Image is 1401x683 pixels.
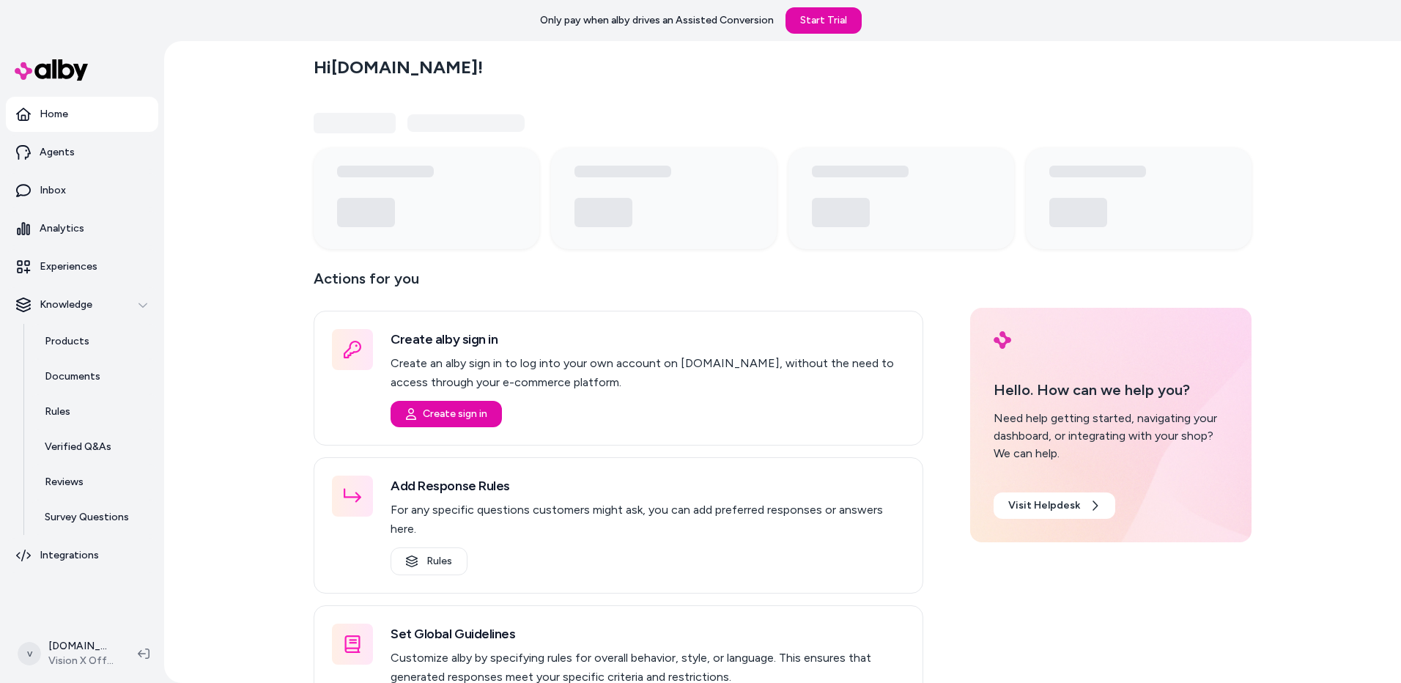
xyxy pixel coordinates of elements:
[6,211,158,246] a: Analytics
[391,476,905,496] h3: Add Response Rules
[45,440,111,454] p: Verified Q&As
[6,97,158,132] a: Home
[30,465,158,500] a: Reviews
[40,259,97,274] p: Experiences
[994,331,1011,349] img: alby Logo
[40,183,66,198] p: Inbox
[48,639,114,654] p: [DOMAIN_NAME] Shopify
[40,548,99,563] p: Integrations
[30,500,158,535] a: Survey Questions
[40,221,84,236] p: Analytics
[45,475,84,490] p: Reviews
[48,654,114,668] span: Vision X Off-Road
[391,501,905,539] p: For any specific questions customers might ask, you can add preferred responses or answers here.
[6,287,158,322] button: Knowledge
[314,56,483,78] h2: Hi [DOMAIN_NAME] !
[391,401,502,427] button: Create sign in
[391,329,905,350] h3: Create alby sign in
[994,410,1228,462] div: Need help getting started, navigating your dashboard, or integrating with your shop? We can help.
[6,538,158,573] a: Integrations
[314,267,923,302] p: Actions for you
[45,510,129,525] p: Survey Questions
[785,7,862,34] a: Start Trial
[30,429,158,465] a: Verified Q&As
[994,492,1115,519] a: Visit Helpdesk
[45,405,70,419] p: Rules
[6,173,158,208] a: Inbox
[45,369,100,384] p: Documents
[6,249,158,284] a: Experiences
[391,354,905,392] p: Create an alby sign in to log into your own account on [DOMAIN_NAME], without the need to access ...
[15,59,88,81] img: alby Logo
[30,394,158,429] a: Rules
[40,107,68,122] p: Home
[30,324,158,359] a: Products
[994,379,1228,401] p: Hello. How can we help you?
[45,334,89,349] p: Products
[391,624,905,644] h3: Set Global Guidelines
[540,13,774,28] p: Only pay when alby drives an Assisted Conversion
[6,135,158,170] a: Agents
[40,145,75,160] p: Agents
[30,359,158,394] a: Documents
[40,298,92,312] p: Knowledge
[18,642,41,665] span: v
[391,547,467,575] a: Rules
[9,630,126,677] button: v[DOMAIN_NAME] ShopifyVision X Off-Road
